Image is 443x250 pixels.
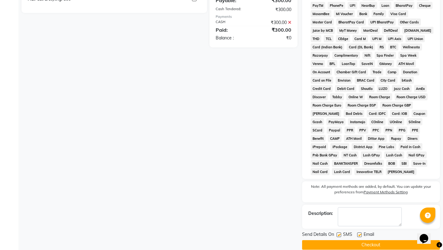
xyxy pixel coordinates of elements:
[211,26,253,34] div: Paid:
[354,168,383,175] span: Innovative TELR
[388,43,398,50] span: BTC
[327,60,337,67] span: BFL
[347,43,375,50] span: Card (DL Bank)
[405,35,425,42] span: UPI Union
[411,160,428,167] span: Save-In
[386,160,397,167] span: BOB
[362,52,372,59] span: Nift
[336,35,350,42] span: CEdge
[348,118,367,125] span: Instamojo
[311,118,324,125] span: Gcash
[369,118,385,125] span: COnline
[335,85,356,92] span: Debit Card
[311,60,325,67] span: Venmo
[397,60,416,67] span: ATH Movil
[311,127,325,134] span: SCard
[362,160,384,167] span: Dreamfolks
[311,135,326,142] span: Benefit
[332,160,360,167] span: BANKTANSFER
[386,168,417,175] span: [PERSON_NAME]
[377,60,394,67] span: GMoney
[334,10,355,17] span: MI Voucher
[361,151,382,159] span: Lash GPay
[384,127,394,134] span: PPN
[336,77,352,84] span: Envision
[406,135,420,142] span: Diners
[400,160,409,167] span: SBI
[211,6,253,13] div: Cash Tendered:
[311,27,335,34] span: Juice by MCB
[410,127,420,134] span: PPE
[394,2,415,9] span: BharatPay
[389,10,408,17] span: Visa Card
[253,26,296,34] div: ₹300.00
[359,85,374,92] span: Shoutlo
[377,143,396,150] span: Pine Labs
[384,151,404,159] span: Lash Cash
[253,6,296,13] div: ₹300.00
[311,160,330,167] span: Nail Cash
[308,210,333,217] div: Description:
[311,10,332,17] span: MosamBee
[357,127,368,134] span: PPV
[386,68,399,75] span: Comp
[216,14,291,19] div: Payments
[311,2,325,9] span: PayTM
[364,231,374,239] span: Email
[388,118,404,125] span: UOnline
[311,35,321,42] span: THD
[346,93,365,100] span: Online W
[386,35,403,42] span: UPI Axis
[311,18,334,26] span: Master Card
[311,110,341,117] span: [PERSON_NAME]
[253,35,296,41] div: ₹0
[344,110,364,117] span: Bad Debts
[326,118,345,125] span: PayMaya
[345,127,355,134] span: PPR
[407,118,423,125] span: SOnline
[370,35,384,42] span: UPI M
[401,68,419,75] span: Donation
[352,143,374,150] span: District App
[340,60,357,67] span: LoanTap
[348,2,357,9] span: UPI
[360,60,375,67] span: SaveIN
[375,52,396,59] span: Spa Finder
[336,18,366,26] span: BharatPay Card
[311,168,330,175] span: Nail Card
[377,85,389,92] span: LUZO
[377,43,386,50] span: RS
[402,27,433,34] span: [DOMAIN_NAME]
[366,135,387,142] span: Dittor App
[353,35,368,42] span: Card M
[341,151,358,159] span: NT Cash
[389,135,403,142] span: Rupay
[345,102,378,109] span: Room Charge EGP
[253,19,296,26] div: ₹300.00
[337,27,359,34] span: MyT Money
[211,19,253,26] div: CASH
[332,52,360,59] span: Complimentary
[328,2,345,9] span: PhonePe
[380,2,391,9] span: Loan
[327,127,342,134] span: Paypal
[311,43,345,50] span: Card (Indian Bank)
[334,68,368,75] span: Chamber Gift Card
[308,184,434,197] label: Note: All payment methods are added, by default. You can update your preferences from
[407,151,427,159] span: Nail GPay
[398,52,419,59] span: Spa Week
[360,2,377,9] span: NearBuy
[395,93,428,100] span: Room Charge USD
[382,27,400,34] span: DefiDeal
[344,135,364,142] span: ATH Movil
[311,93,328,100] span: Discover
[330,143,349,150] span: iPackage
[302,231,334,239] span: Send Details On
[357,10,369,17] span: Bank
[400,77,414,84] span: bKash
[417,2,433,9] span: Cheque
[332,168,352,175] span: Lash Card
[371,127,381,134] span: PPC
[397,127,407,134] span: PPG
[328,135,341,142] span: CAMP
